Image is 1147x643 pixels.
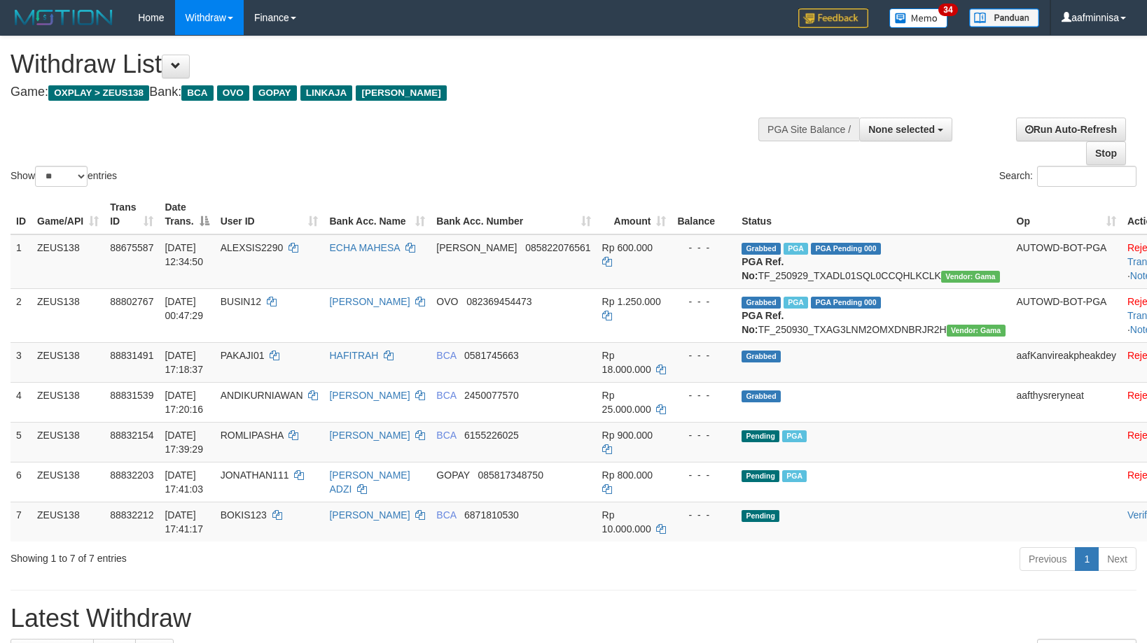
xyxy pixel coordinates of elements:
[677,295,730,309] div: - - -
[165,509,203,535] span: [DATE] 17:41:17
[798,8,868,28] img: Feedback.jpg
[110,509,153,521] span: 88832212
[165,296,203,321] span: [DATE] 00:47:29
[466,296,531,307] span: Copy 082369454473 to clipboard
[758,118,859,141] div: PGA Site Balance /
[602,469,653,481] span: Rp 800.000
[159,195,214,234] th: Date Trans.: activate to sort column descending
[784,243,808,255] span: Marked by aafpengsreynich
[32,422,104,462] td: ZEUS138
[110,350,153,361] span: 88831491
[525,242,590,253] span: Copy 085822076561 to clipboard
[947,325,1006,337] span: Vendor URL: https://trx31.1velocity.biz
[221,350,265,361] span: PAKAJI01
[1011,382,1122,422] td: aafthysreryneat
[742,470,779,482] span: Pending
[1086,141,1126,165] a: Stop
[436,509,456,521] span: BCA
[11,502,32,542] td: 7
[1016,118,1126,141] a: Run Auto-Refresh
[602,242,653,253] span: Rp 600.000
[110,430,153,441] span: 88832154
[436,469,469,481] span: GOPAY
[602,430,653,441] span: Rp 900.000
[32,195,104,234] th: Game/API: activate to sort column ascending
[597,195,672,234] th: Amount: activate to sort column ascending
[11,7,117,28] img: MOTION_logo.png
[436,350,456,361] span: BCA
[11,342,32,382] td: 3
[742,243,781,255] span: Grabbed
[742,310,784,335] b: PGA Ref. No:
[329,390,410,401] a: [PERSON_NAME]
[969,8,1039,27] img: panduan.png
[11,50,751,78] h1: Withdraw List
[32,234,104,289] td: ZEUS138
[11,234,32,289] td: 1
[110,296,153,307] span: 88802767
[48,85,149,101] span: OXPLAY > ZEUS138
[1075,547,1099,571] a: 1
[329,242,399,253] a: ECHA MAHESA
[329,350,378,361] a: HAFITRAH
[1011,234,1122,289] td: AUTOWD-BOT-PGA
[742,297,781,309] span: Grabbed
[165,430,203,455] span: [DATE] 17:39:29
[221,469,289,481] span: JONATHAN111
[742,430,779,442] span: Pending
[436,296,458,307] span: OVO
[104,195,159,234] th: Trans ID: activate to sort column ascending
[215,195,324,234] th: User ID: activate to sort column ascending
[464,350,519,361] span: Copy 0581745663 to clipboard
[672,195,736,234] th: Balance
[165,390,203,415] span: [DATE] 17:20:16
[742,510,779,522] span: Pending
[11,166,117,187] label: Show entries
[742,256,784,281] b: PGA Ref. No:
[217,85,249,101] span: OVO
[1011,342,1122,382] td: aafKanvireakpheakdey
[1037,166,1136,187] input: Search:
[32,288,104,342] td: ZEUS138
[11,288,32,342] td: 2
[329,296,410,307] a: [PERSON_NAME]
[11,546,468,565] div: Showing 1 to 7 of 7 entries
[602,350,651,375] span: Rp 18.000.000
[464,430,519,441] span: Copy 6155226025 to clipboard
[110,390,153,401] span: 88831539
[329,430,410,441] a: [PERSON_NAME]
[677,348,730,362] div: - - -
[110,469,153,481] span: 88832203
[941,271,1000,283] span: Vendor URL: https://trx31.1velocity.biz
[436,390,456,401] span: BCA
[464,390,519,401] span: Copy 2450077570 to clipboard
[181,85,213,101] span: BCA
[221,296,261,307] span: BUSIN12
[464,509,519,521] span: Copy 6871810530 to clipboard
[811,243,881,255] span: PGA Pending
[677,241,730,255] div: - - -
[868,124,935,135] span: None selected
[11,85,751,99] h4: Game: Bank:
[938,3,957,16] span: 34
[736,195,1010,234] th: Status
[1011,288,1122,342] td: AUTOWD-BOT-PGA
[35,166,88,187] select: Showentries
[165,469,203,495] span: [DATE] 17:41:03
[1011,195,1122,234] th: Op: activate to sort column ascending
[782,470,807,482] span: Marked by aafpengsreynich
[889,8,948,28] img: Button%20Memo.svg
[677,428,730,442] div: - - -
[329,469,410,495] a: [PERSON_NAME] ADZI
[811,297,881,309] span: PGA Pending
[11,605,1136,633] h1: Latest Withdraw
[602,509,651,535] span: Rp 10.000.000
[677,508,730,522] div: - - -
[165,242,203,267] span: [DATE] 12:34:50
[32,342,104,382] td: ZEUS138
[32,462,104,502] td: ZEUS138
[677,468,730,482] div: - - -
[221,430,284,441] span: ROMLIPASHA
[11,462,32,502] td: 6
[221,509,267,521] span: BOKIS123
